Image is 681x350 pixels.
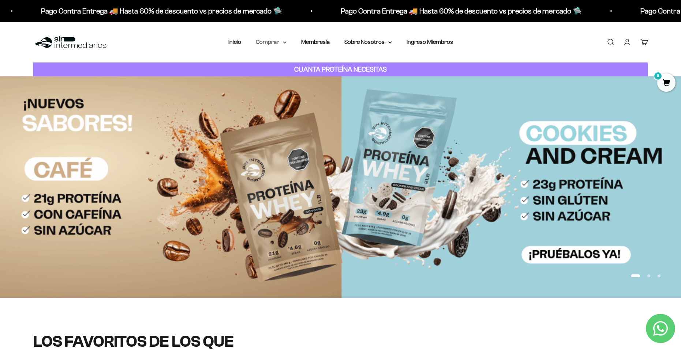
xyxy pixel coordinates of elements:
[40,5,281,17] p: Pago Contra Entrega 🚚 Hasta 60% de descuento vs precios de mercado 🛸
[344,37,392,47] summary: Sobre Nosotros
[407,39,453,45] a: Ingreso Miembros
[340,5,581,17] p: Pago Contra Entrega 🚚 Hasta 60% de descuento vs precios de mercado 🛸
[657,79,676,87] a: 0
[654,72,662,80] mark: 0
[228,39,241,45] a: Inicio
[256,37,287,47] summary: Comprar
[294,65,387,73] strong: CUANTA PROTEÍNA NECESITAS
[301,39,330,45] a: Membresía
